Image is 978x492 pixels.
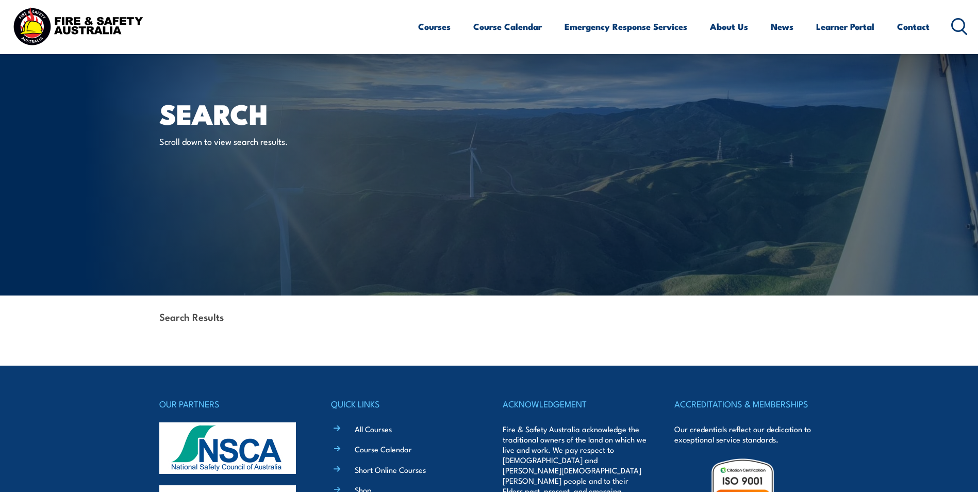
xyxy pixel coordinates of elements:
h4: OUR PARTNERS [159,397,304,411]
a: Courses [418,13,451,40]
a: About Us [710,13,748,40]
p: Our credentials reflect our dedication to exceptional service standards. [674,424,819,445]
a: Course Calendar [473,13,542,40]
a: News [771,13,793,40]
a: Short Online Courses [355,464,426,475]
img: nsca-logo-footer [159,422,296,474]
a: All Courses [355,423,392,434]
h4: QUICK LINKS [331,397,475,411]
a: Course Calendar [355,444,412,454]
a: Learner Portal [816,13,874,40]
strong: Search Results [159,309,224,323]
a: Emergency Response Services [565,13,687,40]
h4: ACKNOWLEDGEMENT [503,397,647,411]
p: Scroll down to view search results. [159,135,347,147]
h4: ACCREDITATIONS & MEMBERSHIPS [674,397,819,411]
a: Contact [897,13,930,40]
h1: Search [159,101,414,125]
